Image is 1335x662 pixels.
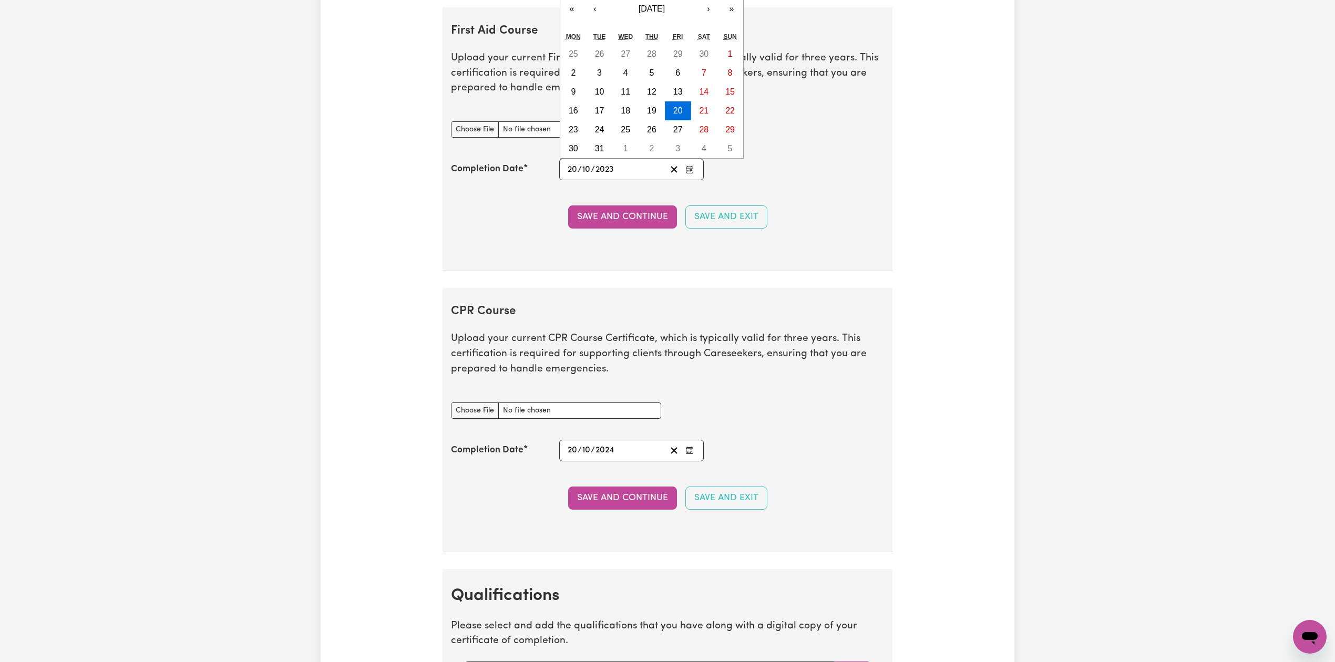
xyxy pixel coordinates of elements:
button: Clear date [666,162,682,177]
abbr: October 6, 2023 [675,68,680,77]
abbr: September 25, 2023 [569,49,578,58]
abbr: October 25, 2023 [621,125,630,134]
abbr: October 5, 2023 [650,68,654,77]
input: -- [582,162,591,177]
button: November 3, 2023 [665,139,691,158]
abbr: October 11, 2023 [621,87,630,96]
button: September 26, 2023 [587,45,613,64]
button: Save and Exit [685,205,767,229]
button: November 4, 2023 [691,139,717,158]
button: October 1, 2023 [717,45,743,64]
span: / [591,446,595,455]
input: ---- [595,443,614,458]
abbr: October 26, 2023 [647,125,656,134]
abbr: Wednesday [618,33,633,40]
h2: Qualifications [451,586,884,606]
button: October 29, 2023 [717,120,743,139]
span: / [578,446,582,455]
button: Save and Continue [568,205,677,229]
abbr: September 27, 2023 [621,49,630,58]
button: October 11, 2023 [612,82,639,101]
abbr: October 29, 2023 [725,125,735,134]
button: October 4, 2023 [612,64,639,82]
button: Enter the Completion Date of your First Aid Course [682,162,697,177]
button: October 30, 2023 [560,139,587,158]
button: October 9, 2023 [560,82,587,101]
button: Clear date [666,443,682,458]
abbr: November 4, 2023 [702,144,706,153]
button: October 7, 2023 [691,64,717,82]
label: Completion Date [451,443,523,457]
abbr: October 27, 2023 [673,125,683,134]
input: -- [567,162,578,177]
abbr: October 12, 2023 [647,87,656,96]
abbr: October 2, 2023 [571,68,576,77]
abbr: October 9, 2023 [571,87,576,96]
button: September 29, 2023 [665,45,691,64]
abbr: October 8, 2023 [728,68,733,77]
p: Please select and add the qualifications that you have along with a digital copy of your certific... [451,619,884,649]
abbr: October 3, 2023 [597,68,602,77]
input: -- [582,443,591,458]
input: -- [567,443,578,458]
abbr: October 10, 2023 [595,87,604,96]
button: October 20, 2023 [665,101,691,120]
abbr: October 23, 2023 [569,125,578,134]
button: October 26, 2023 [639,120,665,139]
button: October 3, 2023 [587,64,613,82]
abbr: October 30, 2023 [569,144,578,153]
h2: First Aid Course [451,24,884,38]
abbr: October 16, 2023 [569,106,578,115]
abbr: October 20, 2023 [673,106,683,115]
abbr: September 30, 2023 [699,49,708,58]
button: October 15, 2023 [717,82,743,101]
p: Upload your current CPR Course Certificate, which is typically valid for three years. This certif... [451,332,884,377]
button: September 28, 2023 [639,45,665,64]
button: Enter the Completion Date of your CPR Course [682,443,697,458]
button: October 21, 2023 [691,101,717,120]
button: October 27, 2023 [665,120,691,139]
button: October 8, 2023 [717,64,743,82]
button: Save and Continue [568,487,677,510]
button: October 25, 2023 [612,120,639,139]
abbr: October 17, 2023 [595,106,604,115]
abbr: Saturday [698,33,710,40]
button: October 12, 2023 [639,82,665,101]
button: October 22, 2023 [717,101,743,120]
abbr: November 3, 2023 [675,144,680,153]
abbr: November 2, 2023 [650,144,654,153]
abbr: Monday [566,33,581,40]
abbr: October 13, 2023 [673,87,683,96]
p: Upload your current First Aid Course Certificate, which is typically valid for three years. This ... [451,51,884,96]
abbr: November 5, 2023 [728,144,733,153]
button: November 1, 2023 [612,139,639,158]
abbr: November 1, 2023 [623,144,628,153]
button: October 2, 2023 [560,64,587,82]
span: / [591,165,595,174]
abbr: October 24, 2023 [595,125,604,134]
abbr: October 22, 2023 [725,106,735,115]
button: October 5, 2023 [639,64,665,82]
abbr: October 18, 2023 [621,106,630,115]
button: October 19, 2023 [639,101,665,120]
abbr: September 28, 2023 [647,49,656,58]
abbr: Friday [673,33,683,40]
button: November 5, 2023 [717,139,743,158]
button: October 6, 2023 [665,64,691,82]
abbr: October 21, 2023 [699,106,708,115]
span: [DATE] [639,4,665,13]
button: September 30, 2023 [691,45,717,64]
abbr: October 28, 2023 [699,125,708,134]
h2: CPR Course [451,305,884,319]
button: October 10, 2023 [587,82,613,101]
abbr: September 29, 2023 [673,49,683,58]
abbr: October 1, 2023 [728,49,733,58]
iframe: Button to launch messaging window [1293,620,1327,654]
span: / [578,165,582,174]
button: Save and Exit [685,487,767,510]
button: September 27, 2023 [612,45,639,64]
button: October 28, 2023 [691,120,717,139]
abbr: October 4, 2023 [623,68,628,77]
abbr: Sunday [723,33,736,40]
abbr: Tuesday [593,33,606,40]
